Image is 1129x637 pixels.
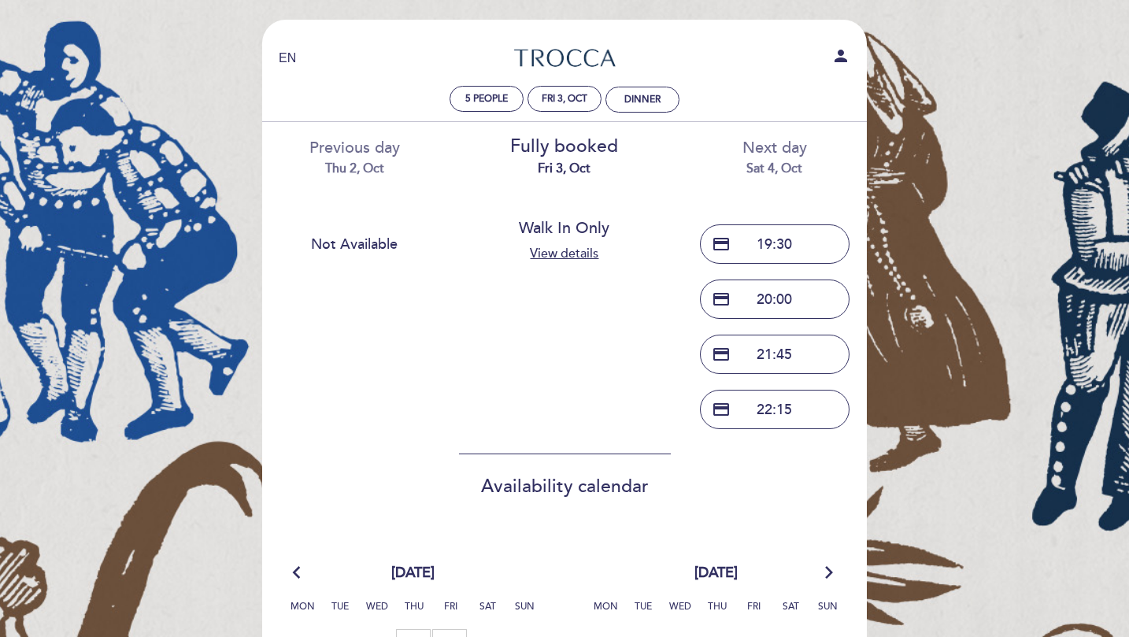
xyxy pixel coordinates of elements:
[261,160,448,178] div: Thu 2, Oct
[700,280,850,319] button: credit_card 20:00
[590,598,622,628] span: Mon
[700,224,850,264] button: credit_card 19:30
[398,598,430,628] span: Thu
[261,137,448,177] div: Previous day
[530,246,598,261] a: View details
[701,598,733,628] span: Thu
[681,160,868,178] div: Sat 4, Oct
[627,598,659,628] span: Tue
[279,224,429,264] button: Not Available
[465,93,508,105] span: 5 people
[700,390,850,429] button: credit_card 22:15
[712,345,731,364] span: credit_card
[712,290,731,309] span: credit_card
[324,598,356,628] span: Tue
[813,598,844,628] span: Sun
[738,598,770,628] span: Fri
[712,400,731,419] span: credit_card
[775,598,807,628] span: Sat
[391,563,435,583] span: [DATE]
[483,217,646,240] div: Walk In Only
[287,598,319,628] span: Mon
[542,93,587,105] div: Fri 3, Oct
[509,598,541,628] span: Sun
[831,46,850,71] button: person
[822,563,836,583] i: arrow_forward_ios
[472,598,504,628] span: Sat
[664,598,696,628] span: Wed
[712,235,731,254] span: credit_card
[481,476,649,498] span: Availability calendar
[293,563,307,583] i: arrow_back_ios
[510,135,618,157] span: Fully booked
[624,94,661,106] div: Dinner
[435,598,467,628] span: Fri
[361,598,393,628] span: Wed
[466,37,663,80] a: Trocca
[681,137,868,177] div: Next day
[472,160,658,178] div: Fri 3, Oct
[694,563,738,583] span: [DATE]
[831,46,850,65] i: person
[700,335,850,374] button: credit_card 21:45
